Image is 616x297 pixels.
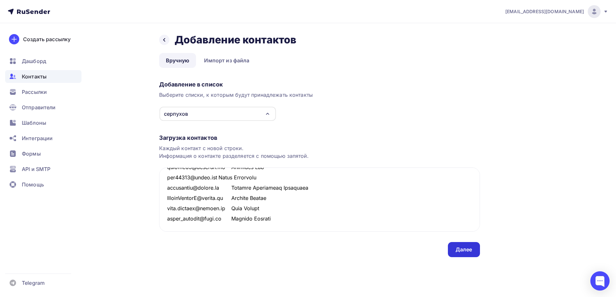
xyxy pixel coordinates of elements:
[5,116,81,129] a: Шаблоны
[505,8,584,15] span: [EMAIL_ADDRESS][DOMAIN_NAME]
[22,279,45,287] span: Telegram
[159,53,196,68] a: Вручную
[5,55,81,67] a: Дашборд
[5,85,81,98] a: Рассылки
[197,53,256,68] a: Импорт из файла
[159,106,276,121] button: серпухов
[22,134,53,142] span: Интеграции
[159,91,480,99] div: Выберите списки, к которым будут принадлежать контакты
[5,101,81,114] a: Отправители
[22,165,50,173] span: API и SMTP
[505,5,608,18] a: [EMAIL_ADDRESS][DOMAIN_NAME]
[159,81,480,88] div: Добавление в список
[23,35,71,43] div: Создать рассылку
[159,144,480,160] div: Каждый контакт с новой строки. Информация о контакте разделяется с помощью запятой.
[5,147,81,160] a: Формы
[22,88,47,96] span: Рассылки
[456,246,472,253] div: Далее
[22,150,41,157] span: Формы
[175,33,297,46] h2: Добавление контактов
[164,110,188,118] div: серпухов
[22,119,46,127] span: Шаблоны
[22,57,46,65] span: Дашборд
[5,70,81,83] a: Контакты
[22,104,56,111] span: Отправители
[159,134,480,142] div: Загрузка контактов
[22,181,44,188] span: Помощь
[22,73,47,80] span: Контакты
